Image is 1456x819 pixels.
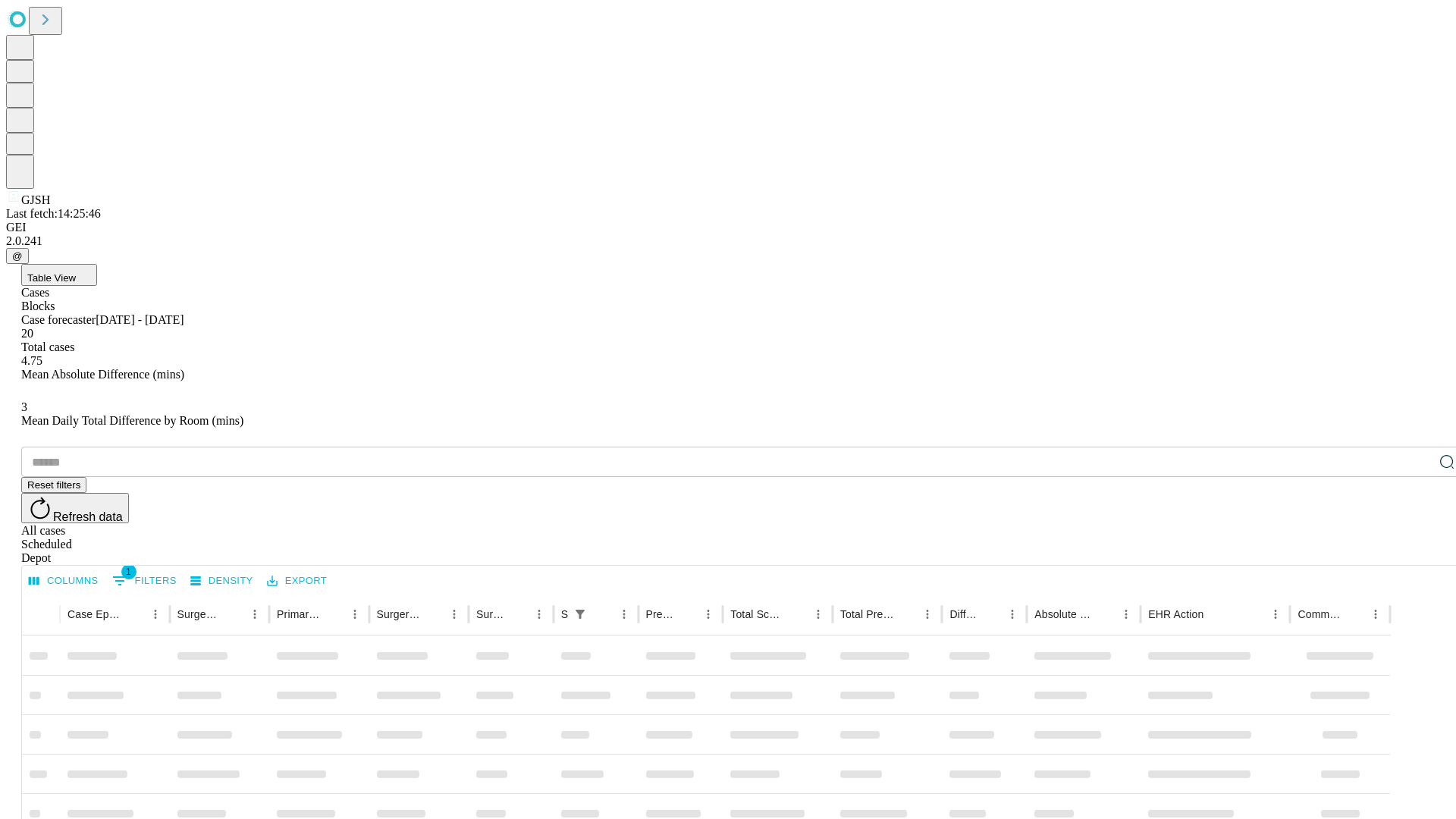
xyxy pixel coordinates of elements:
div: Difference [949,608,979,620]
button: Sort [422,604,444,625]
div: Total Predicted Duration [840,608,895,620]
button: Density [187,570,257,593]
div: GEI [6,221,1450,234]
span: Mean Absolute Difference (mins) [21,368,184,381]
div: Surgery Name [377,608,421,620]
button: Menu [344,604,366,625]
button: Sort [981,604,1002,625]
span: 20 [21,327,33,340]
button: Select columns [25,570,102,593]
button: Sort [786,604,808,625]
button: Sort [1205,604,1226,625]
button: Menu [613,604,635,625]
span: Table View [27,272,76,284]
div: Predicted In Room Duration [646,608,676,620]
button: Menu [444,604,465,625]
span: [DATE] - [DATE] [96,313,184,326]
button: Menu [1116,604,1137,625]
span: Last fetch: 14:25:46 [6,207,101,220]
button: Menu [917,604,938,625]
button: Sort [223,604,244,625]
span: Refresh data [53,510,123,523]
span: Reset filters [27,479,80,491]
span: 1 [121,564,136,579]
div: Surgeon Name [177,608,221,620]
button: Menu [145,604,166,625]
div: 1 active filter [570,604,591,625]
div: Case Epic Id [67,608,122,620]
button: Sort [507,604,529,625]
div: Absolute Difference [1034,608,1093,620]
button: Show filters [108,569,180,593]
div: Comments [1298,608,1341,620]
button: Sort [676,604,698,625]
button: Table View [21,264,97,286]
span: @ [12,250,23,262]
span: GJSH [21,193,50,206]
span: 3 [21,400,27,413]
button: Reset filters [21,477,86,493]
div: Surgery Date [476,608,506,620]
button: Menu [808,604,829,625]
button: Menu [1002,604,1023,625]
div: EHR Action [1148,608,1203,620]
button: Sort [124,604,145,625]
button: Show filters [570,604,591,625]
button: Menu [698,604,719,625]
div: Scheduled In Room Duration [561,608,568,620]
span: Case forecaster [21,313,96,326]
span: Total cases [21,340,74,353]
button: Export [263,570,331,593]
button: Menu [1365,604,1386,625]
button: Sort [1094,604,1116,625]
button: Menu [1265,604,1286,625]
button: @ [6,248,29,264]
button: Sort [592,604,613,625]
button: Sort [896,604,917,625]
button: Sort [323,604,344,625]
span: Mean Daily Total Difference by Room (mins) [21,414,243,427]
div: Total Scheduled Duration [730,608,785,620]
button: Menu [529,604,550,625]
div: Primary Service [277,608,321,620]
button: Menu [244,604,265,625]
button: Refresh data [21,493,129,523]
button: Sort [1344,604,1365,625]
div: 2.0.241 [6,234,1450,248]
span: 4.75 [21,354,42,367]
